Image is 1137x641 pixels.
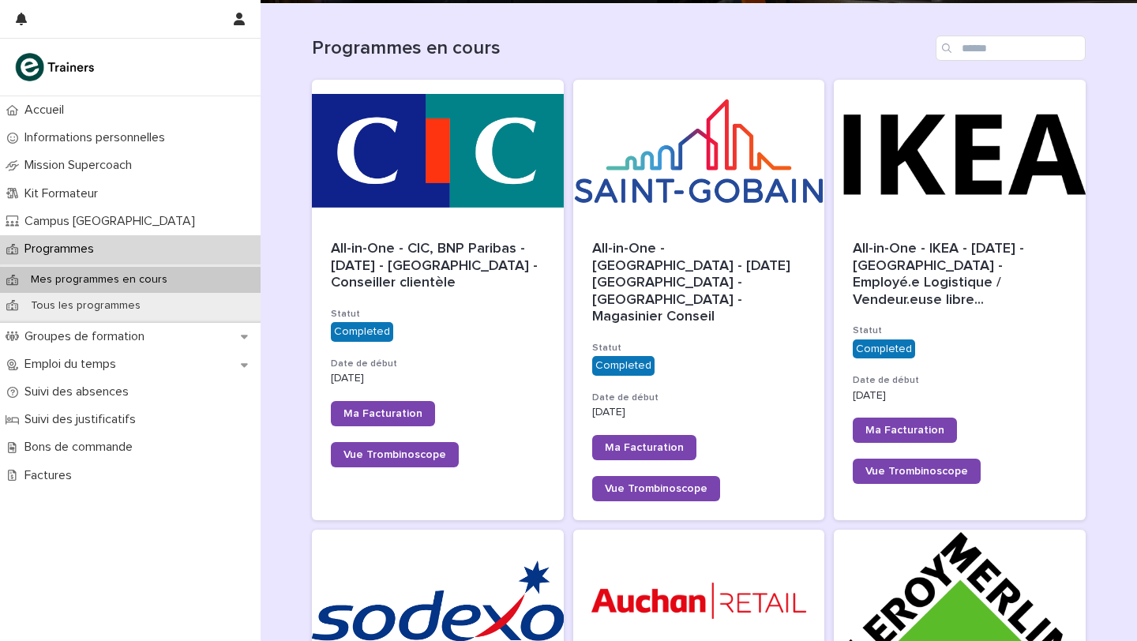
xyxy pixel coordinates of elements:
p: Groupes de formation [18,329,157,344]
h3: Statut [592,342,806,354]
a: Vue Trombinoscope [853,459,981,484]
p: Suivi des absences [18,384,141,399]
p: [DATE] [592,406,806,419]
h1: Programmes en cours [312,37,929,60]
p: Tous les programmes [18,299,153,313]
input: Search [936,36,1086,61]
span: Ma Facturation [605,442,684,453]
div: Completed [853,339,915,359]
div: Completed [331,322,393,342]
h3: Statut [853,324,1067,337]
h3: Statut [331,308,545,320]
p: Factures [18,468,84,483]
img: K0CqGN7SDeD6s4JG8KQk [13,51,99,83]
p: [DATE] [853,389,1067,403]
div: Completed [592,356,655,376]
span: Ma Facturation [343,408,422,419]
span: All-in-One - [GEOGRAPHIC_DATA] - [DATE][GEOGRAPHIC_DATA] - [GEOGRAPHIC_DATA] - Magasinier Conseil [592,242,790,324]
span: Ma Facturation [865,425,944,436]
p: Suivi des justificatifs [18,412,148,427]
h3: Date de début [331,358,545,370]
a: Vue Trombinoscope [331,442,459,467]
p: Bons de commande [18,440,145,455]
h3: Date de début [592,392,806,404]
h3: Date de début [853,374,1067,387]
p: Mes programmes en cours [18,273,180,287]
p: Campus [GEOGRAPHIC_DATA] [18,214,208,229]
a: Vue Trombinoscope [592,476,720,501]
span: All-in-One - CIC, BNP Paribas - [DATE] - [GEOGRAPHIC_DATA] - Conseiller clientèle [331,242,542,290]
a: All-in-One - CIC, BNP Paribas - [DATE] - [GEOGRAPHIC_DATA] - Conseiller clientèleStatutCompletedD... [312,80,564,520]
span: All-in-One - IKEA - [DATE] - [GEOGRAPHIC_DATA] - Employé.e Logistique / Vendeur.euse libre ... [853,241,1067,309]
a: All-in-One - [GEOGRAPHIC_DATA] - [DATE][GEOGRAPHIC_DATA] - [GEOGRAPHIC_DATA] - Magasinier Conseil... [573,80,825,520]
a: Ma Facturation [331,401,435,426]
a: Ma Facturation [592,435,696,460]
span: Vue Trombinoscope [865,466,968,477]
p: Kit Formateur [18,186,111,201]
span: Vue Trombinoscope [343,449,446,460]
p: Accueil [18,103,77,118]
p: Mission Supercoach [18,158,144,173]
p: [DATE] [331,372,545,385]
a: All-in-One - IKEA - [DATE] - [GEOGRAPHIC_DATA] - Employé.e Logistique / Vendeur.euse libre...Stat... [834,80,1086,520]
span: Vue Trombinoscope [605,483,707,494]
p: Programmes [18,242,107,257]
div: All-in-One - IKEA - 21 - Février 2025 - Île-de-France - Employé.e Logistique / Vendeur.euse libre... [853,241,1067,309]
a: Ma Facturation [853,418,957,443]
p: Informations personnelles [18,130,178,145]
p: Emploi du temps [18,357,129,372]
